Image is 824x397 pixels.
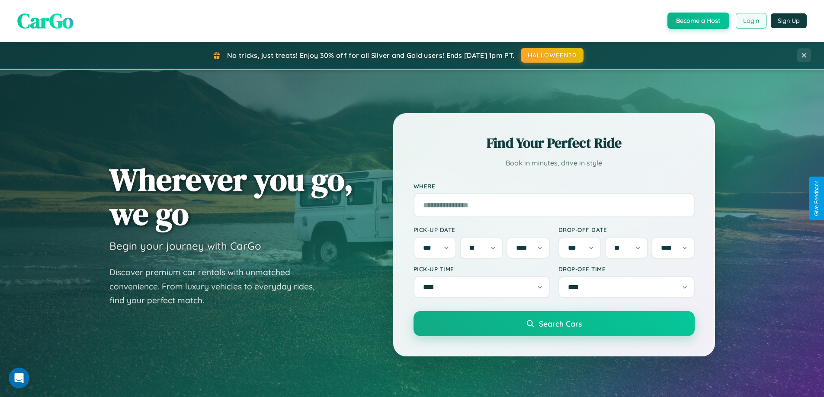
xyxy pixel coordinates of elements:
[771,13,807,28] button: Sign Up
[414,265,550,273] label: Pick-up Time
[17,6,74,35] span: CarGo
[814,181,820,216] div: Give Feedback
[227,51,514,60] span: No tricks, just treats! Enjoy 30% off for all Silver and Gold users! Ends [DATE] 1pm PT.
[558,265,695,273] label: Drop-off Time
[414,226,550,233] label: Pick-up Date
[109,162,353,231] h1: Wherever you go, we go
[109,265,326,308] p: Discover premium car rentals with unmatched convenience. From luxury vehicles to everyday rides, ...
[109,239,261,252] h3: Begin your journey with CarGo
[414,157,695,169] p: Book in minutes, drive in style
[667,13,729,29] button: Become a Host
[521,48,584,63] button: HALLOWEEN30
[736,13,766,29] button: Login
[414,311,695,336] button: Search Cars
[9,368,29,388] iframe: Intercom live chat
[558,226,695,233] label: Drop-off Date
[539,319,582,328] span: Search Cars
[414,133,695,152] h2: Find Your Perfect Ride
[414,182,695,190] label: Where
